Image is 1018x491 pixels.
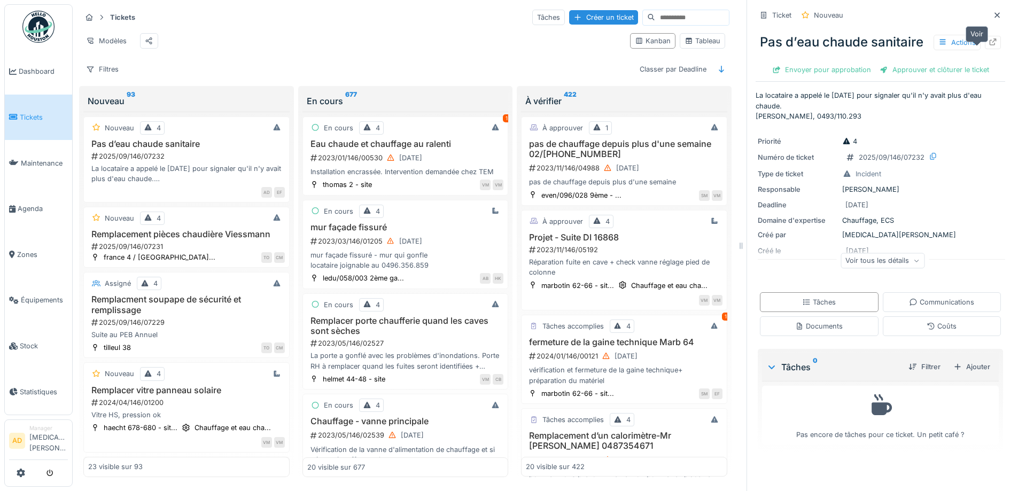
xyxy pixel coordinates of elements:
[875,63,993,77] div: Approuver et clôturer le ticket
[88,385,285,395] h3: Remplacer vitre panneau solaire
[323,374,385,384] div: helmet 44-48 - site
[307,462,365,472] div: 20 visible sur 677
[261,252,272,263] div: TO
[542,123,583,133] div: À approuver
[324,400,353,410] div: En cours
[18,204,68,214] span: Agenda
[399,153,422,163] div: [DATE]
[909,297,974,307] div: Communications
[503,114,510,122] div: 1
[526,257,722,277] div: Réparation fuite en cave + check vanne réglage pied de colonne
[758,200,838,210] div: Deadline
[635,36,671,46] div: Kanban
[307,316,504,336] h3: Remplacer porte chaufferie quand les caves sont sèches
[528,245,722,255] div: 2023/11/146/05192
[480,273,491,284] div: AB
[616,455,639,465] div: [DATE]
[758,184,1003,194] div: [PERSON_NAME]
[927,321,957,331] div: Coûts
[5,277,72,323] a: Équipements
[20,341,68,351] span: Stock
[81,61,123,77] div: Filtres
[605,123,608,133] div: 1
[616,163,639,173] div: [DATE]
[105,123,134,133] div: Nouveau
[19,66,68,76] span: Dashboard
[324,123,353,133] div: En cours
[493,273,503,284] div: HK
[90,241,285,252] div: 2025/09/146/07231
[795,321,843,331] div: Documents
[528,454,722,467] div: 2024/01/146/00146
[376,123,380,133] div: 4
[528,161,722,175] div: 2023/11/146/04988
[105,278,131,289] div: Assigné
[274,342,285,353] div: CM
[157,123,161,133] div: 4
[323,180,372,190] div: thomas 2 - site
[307,350,504,371] div: La porte a gonflé avec les problèmes d'inondations. Porte RH à remplacer quand les fuites seront ...
[81,33,131,49] div: Modèles
[9,433,25,449] li: AD
[615,351,638,361] div: [DATE]
[768,63,875,77] div: Envoyer pour approbation
[153,278,158,289] div: 4
[88,410,285,420] div: Vitre HS, pression ok
[699,388,710,399] div: SM
[21,295,68,305] span: Équipements
[528,349,722,363] div: 2024/01/146/00121
[758,215,838,225] div: Domaine d'expertise
[605,216,610,227] div: 4
[376,300,380,310] div: 4
[5,232,72,278] a: Zones
[569,10,638,25] div: Créer un ticket
[756,90,1005,121] p: La locataire a appelé le [DATE] pour signaler qu'il n'y avait plus d'eau chaude. [PERSON_NAME], 0...
[845,200,868,210] div: [DATE]
[841,253,924,268] div: Voir tous les détails
[772,10,791,20] div: Ticket
[274,187,285,198] div: EF
[949,360,994,374] div: Ajouter
[90,317,285,328] div: 2025/09/146/07229
[307,250,504,270] div: mur façade fissuré - mur qui gonfle locataire joignable au 0496.356.859
[106,12,139,22] strong: Tickets
[307,139,504,149] h3: Eau chaude et chauffage au ralenti
[966,26,988,42] div: Voir
[685,36,720,46] div: Tableau
[104,342,131,353] div: tilleul 38
[769,391,992,440] div: Pas encore de tâches pour ce ticket. Un petit café ?
[20,387,68,397] span: Statistiques
[541,190,621,200] div: even/096/028 9ème - ...
[699,295,710,306] div: VM
[5,369,72,415] a: Statistiques
[105,369,134,379] div: Nouveau
[88,462,143,472] div: 23 visible sur 93
[712,388,722,399] div: EF
[21,158,68,168] span: Maintenance
[766,361,900,373] div: Tâches
[526,139,722,159] h3: pas de chauffage depuis plus d'une semaine 02/[PHONE_NUMBER]
[88,229,285,239] h3: Remplacement pièces chaudière Viessmann
[712,190,722,201] div: VM
[631,280,708,291] div: Chauffage et eau cha...
[934,35,981,50] div: Actions
[758,230,1003,240] div: [MEDICAL_DATA][PERSON_NAME]
[399,236,422,246] div: [DATE]
[261,342,272,353] div: TO
[856,169,881,179] div: Incident
[699,190,710,201] div: SM
[493,180,503,190] div: VM
[493,374,503,385] div: CB
[542,415,604,425] div: Tâches accomplies
[324,206,353,216] div: En cours
[104,423,177,433] div: haecht 678-680 - sit...
[157,369,161,379] div: 4
[542,321,604,331] div: Tâches accomplies
[88,139,285,149] h3: Pas d’eau chaude sanitaire
[307,222,504,232] h3: mur façade fissuré
[90,398,285,408] div: 2024/04/146/01200
[541,280,614,291] div: marbotin 62-66 - sit...
[105,213,134,223] div: Nouveau
[756,28,1005,56] div: Pas d’eau chaude sanitaire
[261,187,272,198] div: AD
